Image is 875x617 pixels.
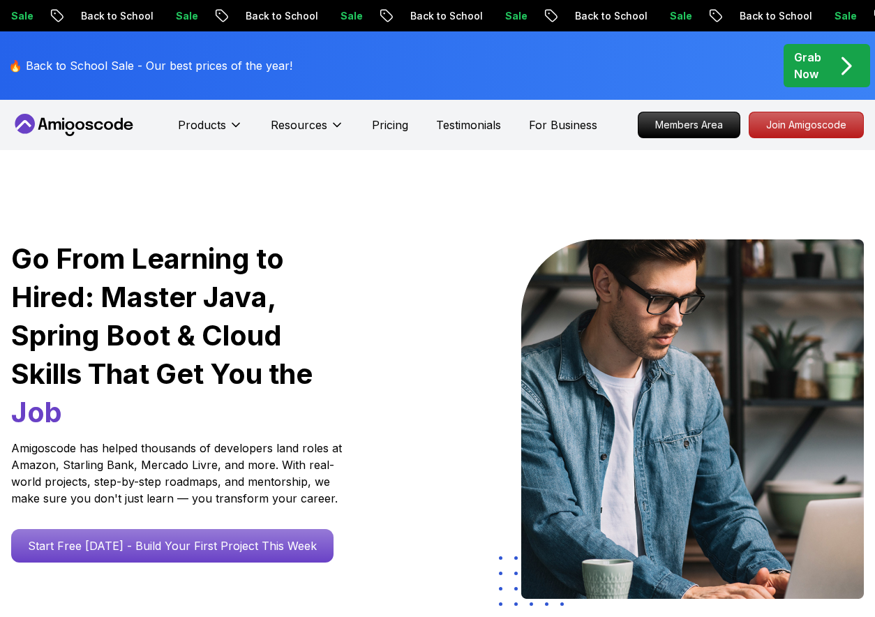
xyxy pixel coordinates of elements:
a: Start Free [DATE] - Build Your First Project This Week [11,529,334,563]
p: Resources [271,117,327,133]
span: Job [11,395,62,429]
a: For Business [529,117,597,133]
p: Back to School [727,9,822,23]
p: Amigoscode has helped thousands of developers land roles at Amazon, Starling Bank, Mercado Livre,... [11,440,346,507]
p: Grab Now [794,49,821,82]
p: Sale [822,9,867,23]
a: Pricing [372,117,408,133]
p: Members Area [638,112,740,137]
p: Sale [657,9,702,23]
a: Members Area [638,112,740,138]
p: Back to School [233,9,328,23]
a: Join Amigoscode [749,112,864,138]
p: Back to School [562,9,657,23]
p: Join Amigoscode [749,112,863,137]
img: hero [521,239,864,599]
p: Sale [493,9,537,23]
p: 🔥 Back to School Sale - Our best prices of the year! [8,57,292,74]
p: Back to School [398,9,493,23]
button: Resources [271,117,344,144]
p: Sale [163,9,208,23]
p: Back to School [68,9,163,23]
p: Products [178,117,226,133]
h1: Go From Learning to Hired: Master Java, Spring Boot & Cloud Skills That Get You the [11,239,354,431]
a: Testimonials [436,117,501,133]
button: Products [178,117,243,144]
p: Sale [328,9,373,23]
